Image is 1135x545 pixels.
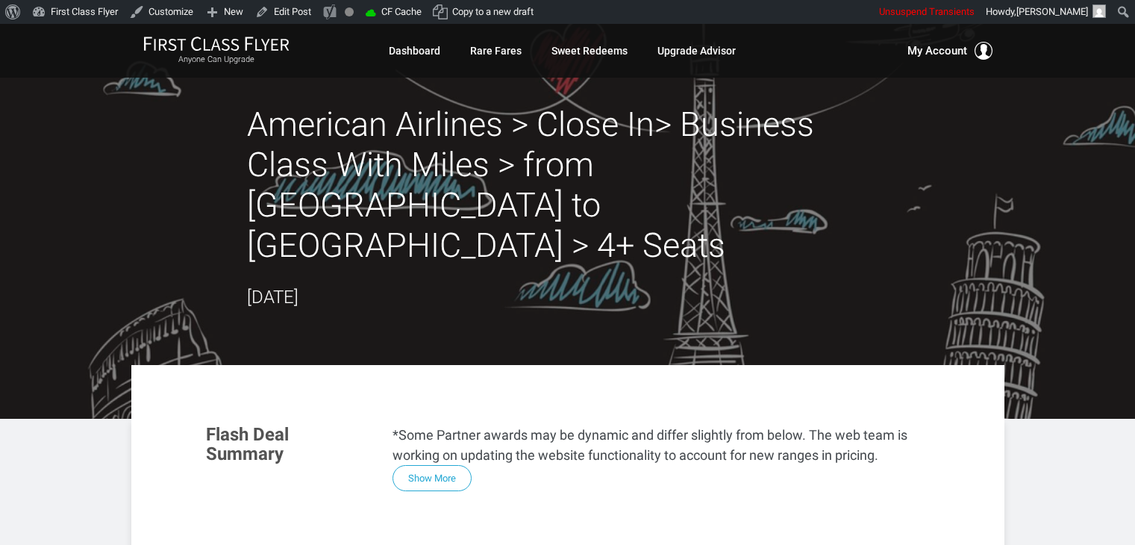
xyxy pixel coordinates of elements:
[143,54,290,65] small: Anyone Can Upgrade
[393,465,472,491] button: Show More
[143,36,290,66] a: First Class FlyerAnyone Can Upgrade
[389,37,440,64] a: Dashboard
[879,6,975,17] span: Unsuspend Transients
[393,425,930,465] p: *Some Partner awards may be dynamic and differ slightly from below. The web team is working on up...
[143,36,290,52] img: First Class Flyer
[657,37,736,64] a: Upgrade Advisor
[206,425,370,464] h3: Flash Deal Summary
[907,42,967,60] span: My Account
[1016,6,1088,17] span: [PERSON_NAME]
[247,287,298,308] time: [DATE]
[551,37,628,64] a: Sweet Redeems
[1013,500,1120,538] iframe: Opens a widget where you can find more information
[247,105,889,266] h2: American Airlines > Close In> Business Class With Miles > from [GEOGRAPHIC_DATA] to [GEOGRAPHIC_D...
[470,37,522,64] a: Rare Fares
[907,42,992,60] button: My Account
